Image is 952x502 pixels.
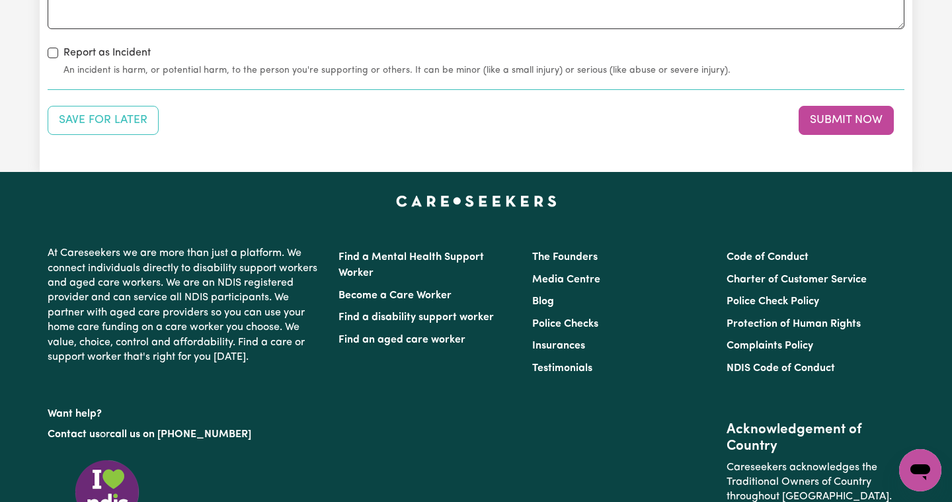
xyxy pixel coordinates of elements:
[727,319,861,329] a: Protection of Human Rights
[48,401,323,421] p: Want help?
[338,252,484,278] a: Find a Mental Health Support Worker
[727,296,819,307] a: Police Check Policy
[110,429,251,440] a: call us on [PHONE_NUMBER]
[727,363,835,374] a: NDIS Code of Conduct
[63,45,151,61] label: Report as Incident
[48,241,323,370] p: At Careseekers we are more than just a platform. We connect individuals directly to disability su...
[338,290,452,301] a: Become a Care Worker
[727,341,813,351] a: Complaints Policy
[48,422,323,447] p: or
[63,63,904,77] small: An incident is harm, or potential harm, to the person you're supporting or others. It can be mino...
[727,274,867,285] a: Charter of Customer Service
[532,274,600,285] a: Media Centre
[532,341,585,351] a: Insurances
[48,106,159,135] button: Save your job report
[727,422,904,455] h2: Acknowledgement of Country
[338,312,494,323] a: Find a disability support worker
[48,429,100,440] a: Contact us
[396,196,557,206] a: Careseekers home page
[532,296,554,307] a: Blog
[532,319,598,329] a: Police Checks
[899,449,941,491] iframe: Button to launch messaging window
[532,363,592,374] a: Testimonials
[799,106,894,135] button: Submit your job report
[338,335,465,345] a: Find an aged care worker
[727,252,809,263] a: Code of Conduct
[532,252,598,263] a: The Founders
